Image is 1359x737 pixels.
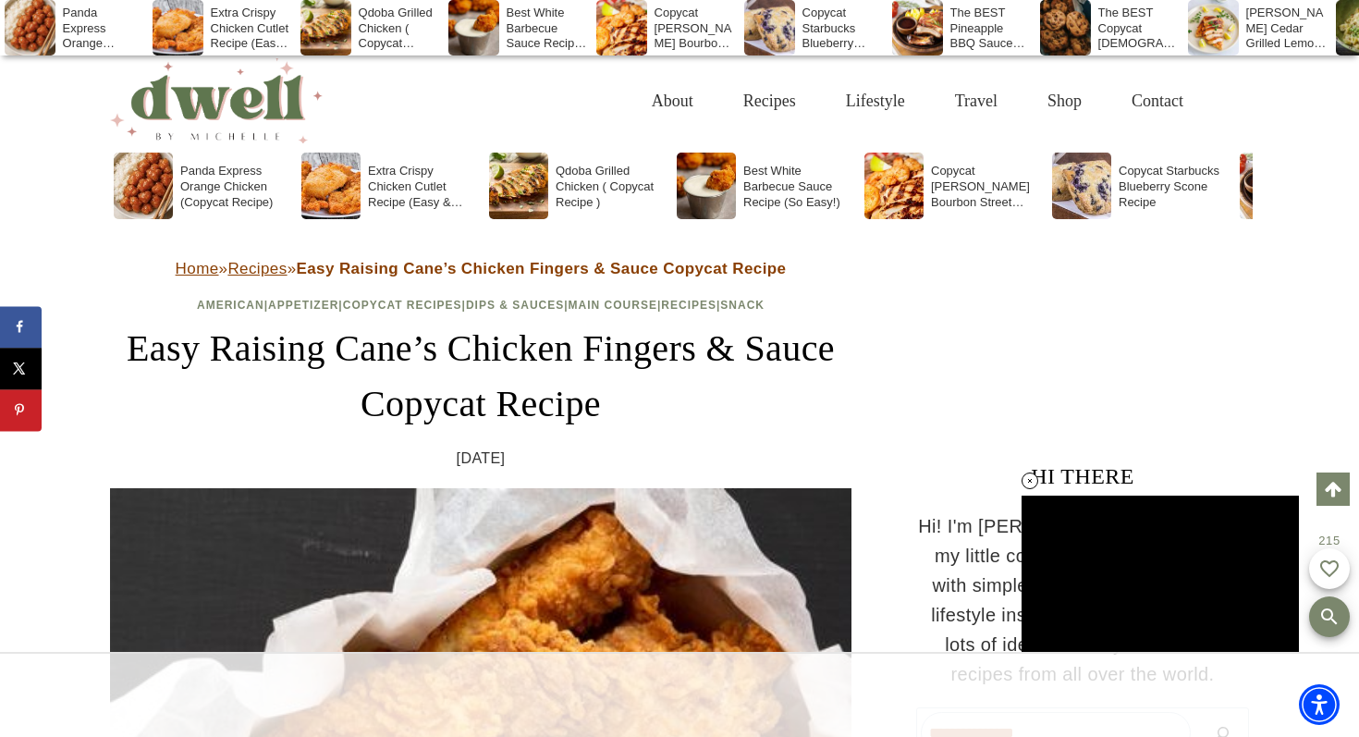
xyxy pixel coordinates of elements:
a: Dips & Sauces [466,299,564,312]
iframe: Advertisement [944,185,1221,416]
a: Appetizer [268,299,338,312]
a: Contact [1107,71,1208,131]
span: » » [176,260,787,277]
a: Recipes [227,260,287,277]
h3: HI THERE [916,460,1249,493]
a: American [197,299,264,312]
a: Shop [1022,71,1107,131]
p: Hi! I'm [PERSON_NAME]. Welcome to my little corner of the internet filled with simple recipes, tr... [916,511,1249,689]
a: Recipes [718,71,821,131]
strong: Easy Raising Cane’s Chicken Fingers & Sauce Copycat Recipe [296,260,786,277]
h1: Easy Raising Cane’s Chicken Fingers & Sauce Copycat Recipe [110,321,851,432]
a: Scroll to top [1316,473,1350,506]
span: | | | | | | [197,299,765,312]
a: Recipes [661,299,716,312]
img: DWELL by michelle [110,58,323,143]
a: Copycat Recipes [343,299,462,312]
a: Lifestyle [821,71,930,131]
a: About [627,71,718,131]
div: Accessibility Menu [1299,684,1340,725]
a: Home [176,260,219,277]
nav: Primary Navigation [627,71,1208,131]
a: Snack [720,299,765,312]
a: Main Course [569,299,657,312]
a: Travel [930,71,1022,131]
iframe: Advertisement [1022,496,1299,652]
time: [DATE] [457,447,506,471]
iframe: Advertisement [343,654,1016,737]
